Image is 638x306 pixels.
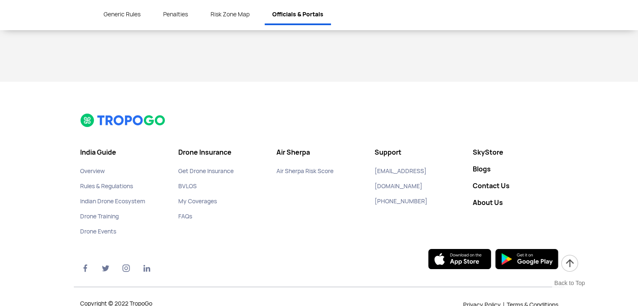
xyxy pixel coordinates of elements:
[276,148,362,157] h3: Air Sherpa
[80,148,166,157] h3: India Guide
[178,182,197,190] a: BVLOS
[156,5,195,23] a: Penalties
[473,182,558,190] a: Contact Us
[473,199,558,207] a: About Us
[80,167,105,175] a: Overview
[178,197,217,205] a: My Coverages
[495,249,558,269] img: img_playstore.png
[375,197,427,205] a: [PHONE_NUMBER]
[552,277,587,289] div: Back to Top
[375,148,460,157] h3: Support
[276,167,333,175] a: Air Sherpa Risk Score
[178,213,192,220] a: FAQs
[203,5,257,23] a: Risk Zone Map
[101,263,111,273] img: ic_twitter.svg
[80,213,119,220] a: Drone Training
[473,165,558,174] a: Blogs
[473,148,558,157] a: SkyStore
[80,228,116,235] a: Drone Events
[560,254,579,272] img: ic_arrow-up.png
[80,263,90,273] img: ic_facebook.svg
[375,167,427,190] a: [EMAIL_ADDRESS][DOMAIN_NAME]
[178,148,264,157] h3: Drone Insurance
[80,113,166,127] img: logo
[80,182,133,190] a: Rules & Regulations
[96,5,148,23] a: Generic Rules
[142,263,152,273] img: ic_linkedin.svg
[80,197,145,205] a: Indian Drone Ecosystem
[178,167,234,175] a: Get Drone Insurance
[265,5,331,25] a: Officials & Portals
[121,263,131,273] img: ic_instagram.svg
[428,249,491,269] img: ios_new.svg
